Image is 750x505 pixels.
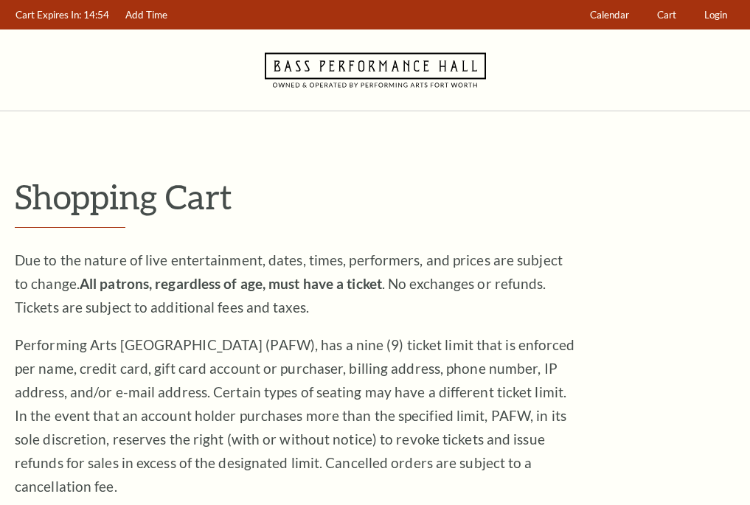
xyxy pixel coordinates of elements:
[119,1,175,29] a: Add Time
[590,9,629,21] span: Calendar
[583,1,636,29] a: Calendar
[83,9,109,21] span: 14:54
[15,251,563,316] span: Due to the nature of live entertainment, dates, times, performers, and prices are subject to chan...
[704,9,727,21] span: Login
[15,9,81,21] span: Cart Expires In:
[698,1,735,29] a: Login
[15,333,575,498] p: Performing Arts [GEOGRAPHIC_DATA] (PAFW), has a nine (9) ticket limit that is enforced per name, ...
[657,9,676,21] span: Cart
[15,178,735,215] p: Shopping Cart
[80,275,382,292] strong: All patrons, regardless of age, must have a ticket
[650,1,684,29] a: Cart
